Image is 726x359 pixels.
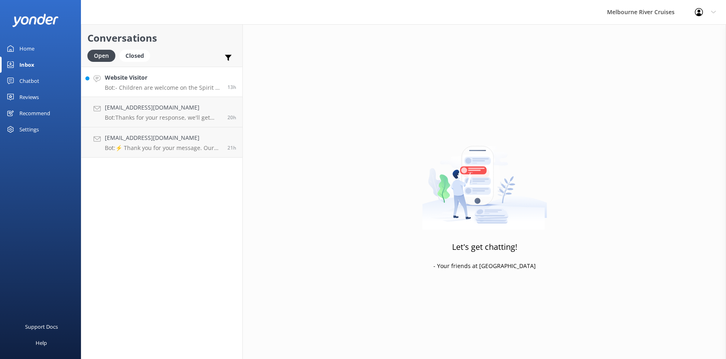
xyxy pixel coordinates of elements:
span: Sep 01 2025 12:42pm (UTC +10:00) Australia/Sydney [227,144,236,151]
p: Bot: ⚡ Thank you for your message. Our office hours are Mon - Fri 9.30am - 5pm. We'll get back to... [105,144,221,152]
div: Support Docs [25,319,58,335]
div: Chatbot [19,73,39,89]
img: yonder-white-logo.png [12,14,59,27]
span: Sep 01 2025 08:19pm (UTC +10:00) Australia/Sydney [227,84,236,91]
a: Website VisitorBot:- Children are welcome on the Spirit of Melbourne Dinner Cruise, but they must... [81,67,242,97]
p: Bot: Thanks for your response, we'll get back to you as soon as we can during opening hours. [105,114,221,121]
img: artwork of a man stealing a conversation from at giant smartphone [422,129,547,230]
div: Inbox [19,57,34,73]
div: Open [87,50,115,62]
p: Bot: - Children are welcome on the Spirit of Melbourne Dinner Cruise, but they must remain seated... [105,84,221,91]
div: Closed [119,50,150,62]
span: Sep 01 2025 12:45pm (UTC +10:00) Australia/Sydney [227,114,236,121]
a: Open [87,51,119,60]
h2: Conversations [87,30,236,46]
h4: Website Visitor [105,73,221,82]
div: Settings [19,121,39,137]
h3: Let's get chatting! [452,241,517,253]
a: Closed [119,51,154,60]
a: [EMAIL_ADDRESS][DOMAIN_NAME]Bot:⚡ Thank you for your message. Our office hours are Mon - Fri 9.30... [81,127,242,158]
div: Reviews [19,89,39,105]
a: [EMAIL_ADDRESS][DOMAIN_NAME]Bot:Thanks for your response, we'll get back to you as soon as we can... [81,97,242,127]
div: Help [36,335,47,351]
h4: [EMAIL_ADDRESS][DOMAIN_NAME] [105,103,221,112]
div: Home [19,40,34,57]
h4: [EMAIL_ADDRESS][DOMAIN_NAME] [105,133,221,142]
div: Recommend [19,105,50,121]
p: - Your friends at [GEOGRAPHIC_DATA] [433,262,536,270]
